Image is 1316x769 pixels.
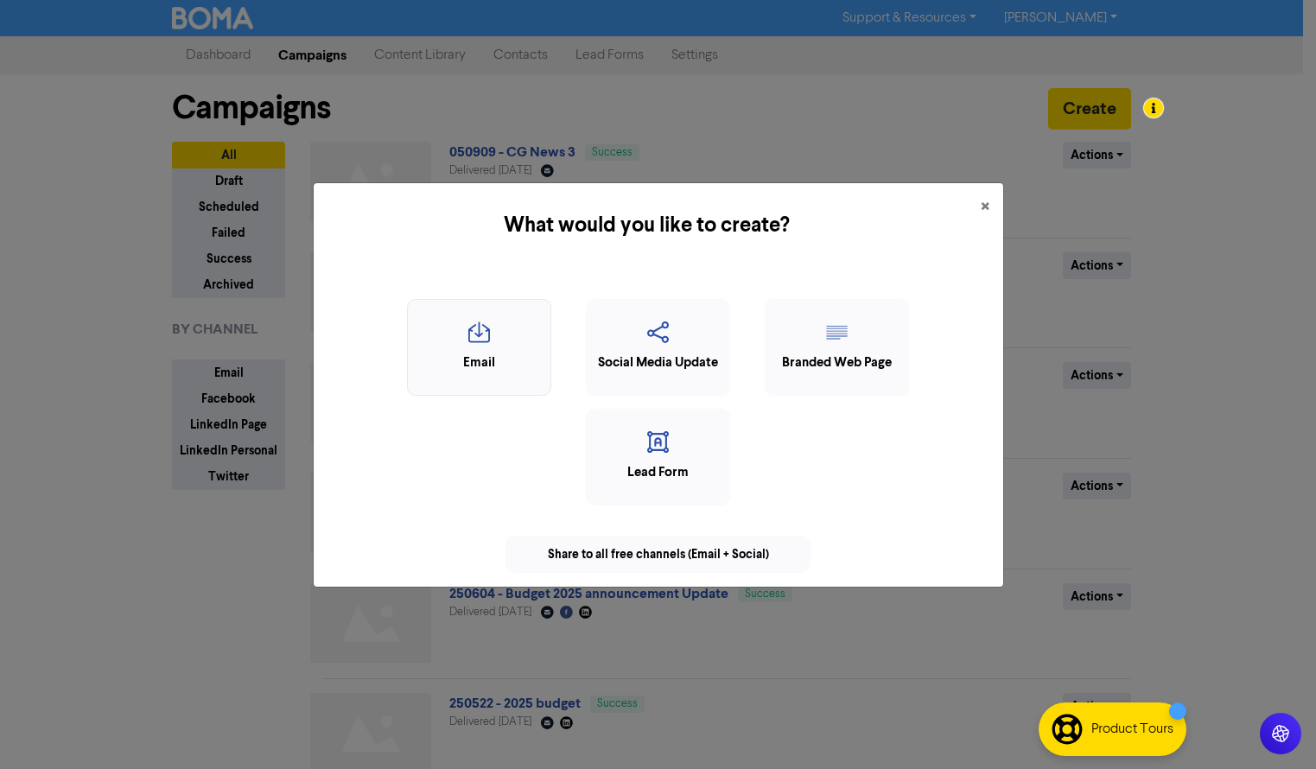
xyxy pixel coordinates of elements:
div: Social Media Update [595,353,721,373]
div: Share to all free channels (Email + Social) [505,536,811,573]
span: × [981,194,989,220]
div: Branded Web Page [774,353,900,373]
div: Email [416,353,542,373]
iframe: Chat Widget [1230,686,1316,769]
h5: What would you like to create? [327,210,967,241]
div: Lead Form [595,463,721,483]
button: Close [967,183,1003,232]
